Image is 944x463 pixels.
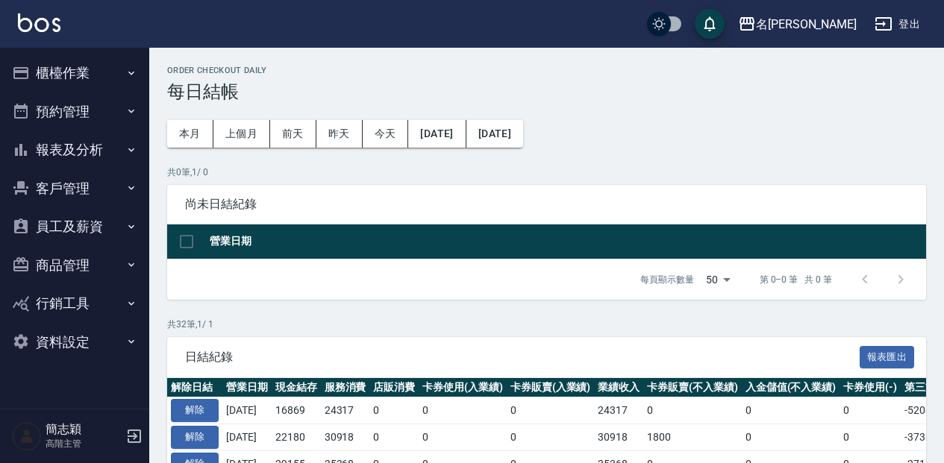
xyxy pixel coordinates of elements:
span: 尚未日結紀錄 [185,197,908,212]
div: 名[PERSON_NAME] [756,15,857,34]
td: 30918 [594,424,643,451]
th: 入金儲值(不入業績) [742,378,840,397]
button: 本月 [167,120,213,148]
th: 卡券販賣(不入業績) [643,378,742,397]
td: [DATE] [222,397,272,424]
td: 0 [507,397,595,424]
button: 解除 [171,399,219,422]
td: 0 [369,397,419,424]
th: 店販消費 [369,378,419,397]
button: 今天 [363,120,409,148]
p: 第 0–0 筆 共 0 筆 [760,273,832,286]
td: 0 [742,424,840,451]
button: 報表及分析 [6,130,143,169]
button: 櫃檯作業 [6,54,143,92]
span: 日結紀錄 [185,350,860,365]
h5: 簡志穎 [46,422,122,437]
td: 24317 [594,397,643,424]
button: 上個月 [213,120,270,148]
td: 0 [419,424,507,451]
td: 0 [419,397,507,424]
button: 前天 [270,120,316,148]
p: 共 32 筆, 1 / 1 [167,318,926,331]
button: 員工及薪資 [6,207,143,246]
td: 0 [369,424,419,451]
td: 0 [742,397,840,424]
td: 16869 [272,397,321,424]
td: 0 [643,397,742,424]
th: 卡券使用(入業績) [419,378,507,397]
td: 30918 [321,424,370,451]
button: 客戶管理 [6,169,143,208]
button: 名[PERSON_NAME] [732,9,863,40]
td: 24317 [321,397,370,424]
td: 1800 [643,424,742,451]
th: 卡券販賣(入業績) [507,378,595,397]
th: 營業日期 [222,378,272,397]
div: 50 [700,259,736,300]
a: 報表匯出 [860,349,915,363]
td: 22180 [272,424,321,451]
button: 解除 [171,426,219,449]
img: Logo [18,13,60,32]
img: Person [12,421,42,451]
button: 行銷工具 [6,284,143,323]
button: [DATE] [466,120,523,148]
button: 預約管理 [6,92,143,131]
td: 0 [840,397,901,424]
th: 服務消費 [321,378,370,397]
th: 解除日結 [167,378,222,397]
h3: 每日結帳 [167,81,926,102]
th: 營業日期 [206,224,926,259]
p: 高階主管 [46,437,122,450]
th: 卡券使用(-) [840,378,901,397]
td: [DATE] [222,424,272,451]
td: 0 [507,424,595,451]
p: 每頁顯示數量 [640,273,694,286]
button: [DATE] [408,120,466,148]
button: save [695,9,725,39]
button: 登出 [869,10,926,38]
button: 商品管理 [6,246,143,285]
button: 資料設定 [6,323,143,362]
p: 共 0 筆, 1 / 0 [167,166,926,179]
td: 0 [840,424,901,451]
th: 業績收入 [594,378,643,397]
button: 報表匯出 [860,346,915,369]
h2: Order checkout daily [167,66,926,75]
th: 現金結存 [272,378,321,397]
button: 昨天 [316,120,363,148]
